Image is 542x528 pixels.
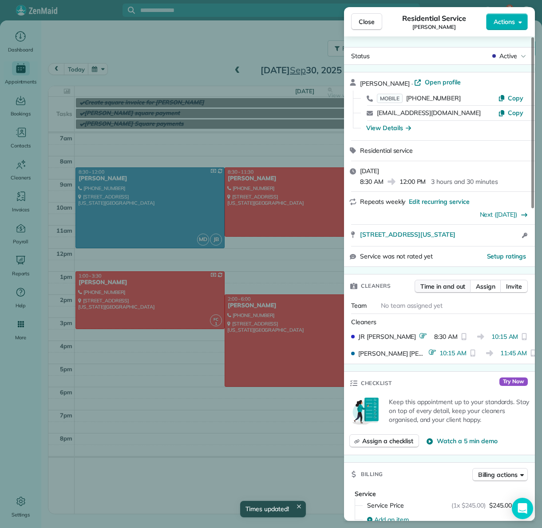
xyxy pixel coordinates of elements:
[349,434,419,448] button: Assign a checklist
[360,147,413,155] span: Residential service
[360,252,433,261] span: Service was not rated yet
[476,282,495,291] span: Assign
[498,94,523,103] button: Copy
[361,470,383,479] span: Billing
[409,197,469,206] span: Edit recurring service
[406,94,461,102] span: [PHONE_NUMBER]
[366,123,411,132] button: View Details
[508,94,523,102] span: Copy
[415,280,471,293] button: Time in and out
[358,332,416,341] span: JR [PERSON_NAME]
[506,282,522,291] span: Invite
[519,230,530,241] button: Open access information
[360,198,405,206] span: Repeats weekly
[491,332,518,341] button: 10:15 AM
[489,501,512,510] span: $245.00
[362,512,528,527] button: Add an item
[500,349,527,358] button: 11:45 AM
[361,379,392,388] span: Checklist
[487,252,526,260] span: Setup ratings
[439,349,467,357] span: 10:15 AM
[491,333,518,341] span: 10:15 AM
[439,349,467,358] button: 10:15 AM
[451,501,486,510] span: (1x $245.00)
[512,498,533,519] div: Open Intercom Messenger
[425,78,461,87] span: Open profile
[374,515,409,524] span: Add an item
[351,318,376,326] span: Cleaners
[362,437,413,445] span: Assign a checklist
[377,94,461,103] a: MOBILE[PHONE_NUMBER]
[351,302,367,310] span: Team
[400,177,426,186] span: 12:00 PM
[494,17,515,26] span: Actions
[351,52,370,60] span: Status
[362,498,528,512] button: Service Price(1x $245.00)$245.00
[360,177,384,186] span: 8:30 AM
[381,302,443,310] span: No team assigned yet
[480,210,518,218] a: Next ([DATE])
[426,437,497,445] button: Watch a 5 min demo
[420,282,465,291] span: Time in and out
[361,282,391,290] span: Cleaners
[402,13,466,24] span: Residential Service
[351,13,382,30] button: Close
[431,177,498,186] p: 3 hours and 30 minutes
[360,230,519,239] a: [STREET_ADDRESS][US_STATE]
[434,332,458,341] span: 8:30 AM
[389,397,530,424] p: Keep this appointment up to your standards. Stay on top of every detail, keep your cleaners organ...
[360,167,379,175] span: [DATE]
[377,109,481,117] a: [EMAIL_ADDRESS][DOMAIN_NAME]
[360,79,410,87] span: [PERSON_NAME]
[410,80,415,87] span: ·
[500,280,528,293] button: Invite
[499,52,517,60] span: Active
[359,17,375,26] span: Close
[437,437,497,445] span: Watch a 5 min demo
[478,470,518,479] span: Billing actions
[414,78,461,87] a: Open profile
[508,109,523,117] span: Copy
[367,501,404,510] span: Service Price
[355,490,376,498] span: Service
[500,349,527,357] span: 11:45 AM
[480,210,528,219] button: Next ([DATE])
[412,24,456,31] span: [PERSON_NAME]
[360,230,455,239] span: [STREET_ADDRESS][US_STATE]
[498,108,523,117] button: Copy
[499,377,528,386] span: Try Now
[377,94,403,103] span: MOBILE
[470,280,501,293] button: Assign
[240,501,305,517] div: Times updated!
[358,349,425,358] span: [PERSON_NAME] [PERSON_NAME]
[487,252,526,261] button: Setup ratings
